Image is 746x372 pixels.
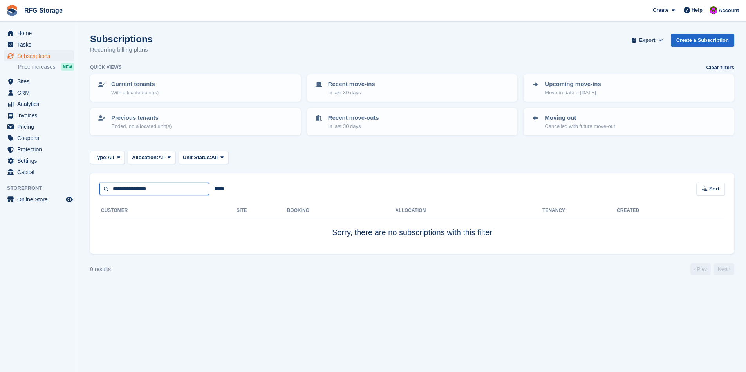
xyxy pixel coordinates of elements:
span: Invoices [17,110,64,121]
a: Recent move-outs In last 30 days [308,109,517,135]
span: Protection [17,144,64,155]
a: menu [4,99,74,110]
span: Type: [94,154,108,162]
span: Pricing [17,121,64,132]
a: menu [4,194,74,205]
span: Account [719,7,739,14]
h6: Quick views [90,64,122,71]
h1: Subscriptions [90,34,153,44]
th: Created [617,205,725,217]
button: Export [630,34,665,47]
span: Subscriptions [17,50,64,61]
button: Allocation: All [128,151,175,164]
span: Allocation: [132,154,158,162]
p: With allocated unit(s) [111,89,159,97]
a: Clear filters [706,64,734,72]
p: Moving out [545,113,615,122]
p: Recent move-ins [328,80,375,89]
th: Tenancy [542,205,570,217]
a: Moving out Cancelled with future move-out [524,109,733,135]
p: Move-in date > [DATE] [545,89,601,97]
th: Allocation [396,205,543,217]
a: menu [4,28,74,39]
span: Settings [17,155,64,166]
span: Create [653,6,668,14]
th: Booking [287,205,396,217]
a: menu [4,76,74,87]
p: In last 30 days [328,122,379,130]
a: Recent move-ins In last 30 days [308,75,517,101]
p: Upcoming move-ins [545,80,601,89]
a: menu [4,110,74,121]
span: Coupons [17,133,64,144]
span: All [158,154,165,162]
a: menu [4,155,74,166]
p: Ended, no allocated unit(s) [111,122,172,130]
span: Price increases [18,63,56,71]
button: Unit Status: All [179,151,228,164]
span: Capital [17,167,64,178]
a: Create a Subscription [671,34,734,47]
a: menu [4,50,74,61]
span: Home [17,28,64,39]
p: Previous tenants [111,113,172,122]
span: Tasks [17,39,64,50]
th: Customer [99,205,237,217]
p: In last 30 days [328,89,375,97]
span: Sorry, there are no subscriptions with this filter [332,228,492,237]
a: Price increases NEW [18,63,74,71]
p: Current tenants [111,80,159,89]
a: menu [4,133,74,144]
div: NEW [61,63,74,71]
a: Upcoming move-ins Move-in date > [DATE] [524,75,733,101]
span: CRM [17,87,64,98]
a: menu [4,39,74,50]
span: Storefront [7,184,78,192]
p: Recent move-outs [328,113,379,122]
a: Previous [690,263,711,275]
span: All [108,154,114,162]
a: Previous tenants Ended, no allocated unit(s) [91,109,300,135]
p: Recurring billing plans [90,45,153,54]
a: RFG Storage [21,4,66,17]
button: Type: All [90,151,125,164]
span: Export [639,36,655,44]
span: Sort [709,185,719,193]
a: Preview store [65,195,74,204]
span: Online Store [17,194,64,205]
img: stora-icon-8386f47178a22dfd0bd8f6a31ec36ba5ce8667c1dd55bd0f319d3a0aa187defe.svg [6,5,18,16]
a: menu [4,121,74,132]
span: Unit Status: [183,154,211,162]
a: menu [4,87,74,98]
img: Laura Lawson [710,6,717,14]
a: menu [4,144,74,155]
th: Site [237,205,287,217]
span: Help [692,6,703,14]
span: All [211,154,218,162]
a: Current tenants With allocated unit(s) [91,75,300,101]
a: menu [4,167,74,178]
span: Sites [17,76,64,87]
div: 0 results [90,265,111,273]
nav: Page [689,263,736,275]
span: Analytics [17,99,64,110]
p: Cancelled with future move-out [545,122,615,130]
a: Next [714,263,734,275]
